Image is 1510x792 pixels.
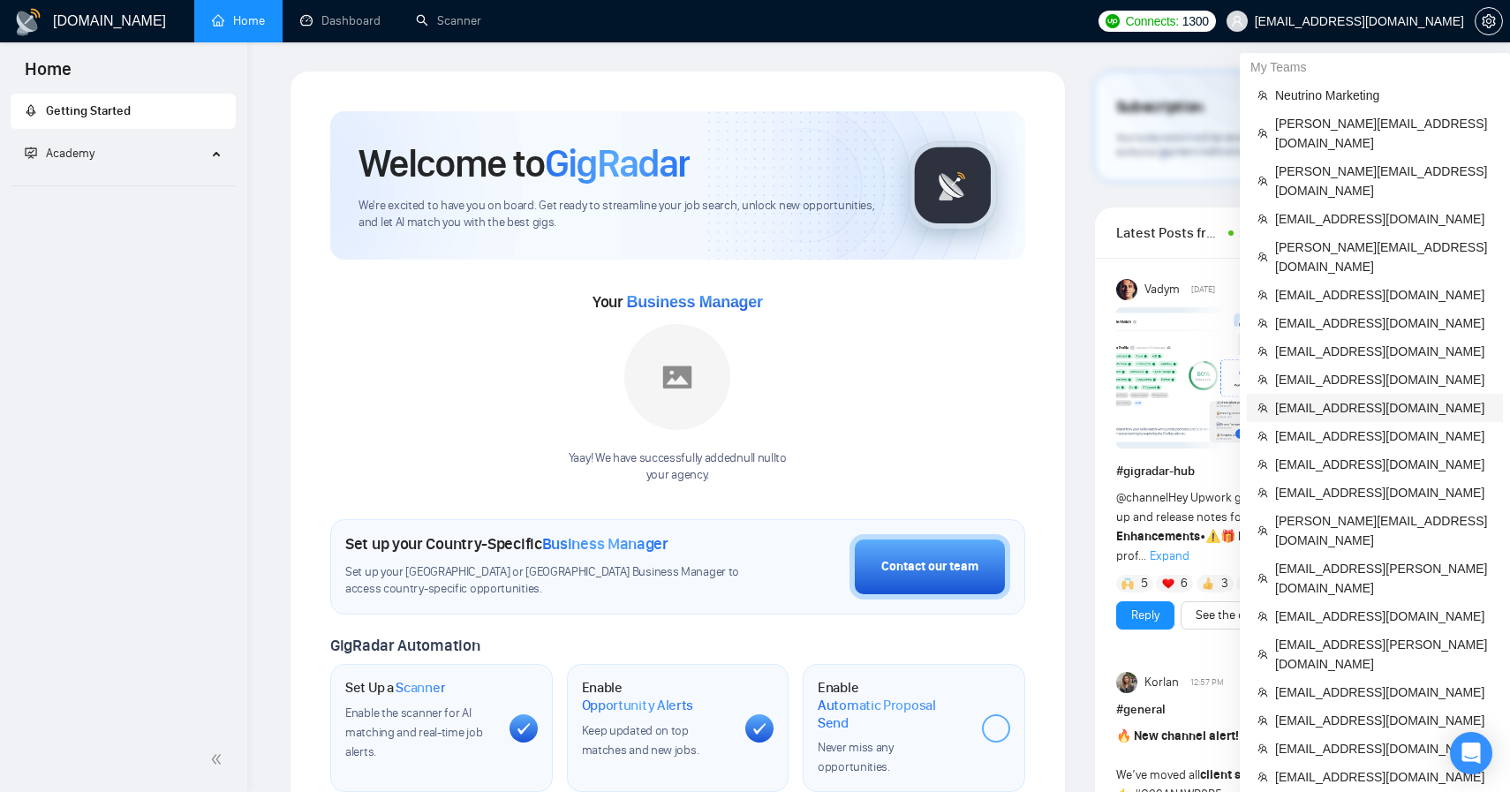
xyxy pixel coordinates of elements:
[1257,649,1268,660] span: team
[1190,675,1224,690] span: 12:57 PM
[1475,14,1503,28] a: setting
[1106,14,1120,28] img: upwork-logo.png
[1131,606,1159,625] a: Reply
[1182,11,1209,31] span: 1300
[1257,290,1268,300] span: team
[1144,280,1180,299] span: Vadym
[1450,732,1492,774] div: Open Intercom Messenger
[1116,700,1446,720] h1: # general
[212,13,265,28] a: homeHome
[25,104,37,117] span: rocket
[1257,346,1268,357] span: team
[542,534,668,554] span: Business Manager
[300,13,381,28] a: dashboardDashboard
[1116,462,1446,481] h1: # gigradar-hub
[46,146,94,161] span: Academy
[818,679,968,731] h1: Enable
[11,94,236,129] li: Getting Started
[1116,307,1328,449] img: F09AC4U7ATU-image.png
[345,679,445,697] h1: Set Up a
[1257,128,1268,139] span: team
[1257,715,1268,726] span: team
[1240,53,1510,81] div: My Teams
[626,293,762,311] span: Business Manager
[1116,672,1137,693] img: Korlan
[359,140,690,187] h1: Welcome to
[1275,607,1492,626] span: [EMAIL_ADDRESS][DOMAIN_NAME]
[818,697,968,731] span: Automatic Proposal Send
[569,467,787,484] p: your agency .
[545,140,690,187] span: GigRadar
[1257,573,1268,584] span: team
[46,103,131,118] span: Getting Started
[1257,431,1268,441] span: team
[1121,577,1134,590] img: 🙌
[416,13,481,28] a: searchScanner
[1220,529,1235,544] span: 🎁
[1181,575,1188,592] span: 6
[1162,577,1174,590] img: ❤️
[1475,7,1503,35] button: setting
[1116,601,1174,630] button: Reply
[1257,176,1268,186] span: team
[210,751,228,768] span: double-left
[1275,635,1492,674] span: [EMAIL_ADDRESS][PERSON_NAME][DOMAIN_NAME]
[1275,455,1492,474] span: [EMAIL_ADDRESS][DOMAIN_NAME]
[11,178,236,190] li: Academy Homepage
[909,141,997,230] img: gigradar-logo.png
[582,679,732,713] h1: Enable
[1275,426,1492,446] span: [EMAIL_ADDRESS][DOMAIN_NAME]
[1275,511,1492,550] span: [PERSON_NAME][EMAIL_ADDRESS][DOMAIN_NAME]
[25,146,94,161] span: Academy
[849,534,1010,600] button: Contact our team
[1275,711,1492,730] span: [EMAIL_ADDRESS][DOMAIN_NAME]
[569,450,787,484] div: Yaay! We have successfully added null null to
[1144,673,1179,692] span: Korlan
[1202,577,1214,590] img: 👍
[1116,131,1434,159] span: Your subscription will be renewed. To keep things running smoothly, make sure your payment method...
[1275,483,1492,502] span: [EMAIL_ADDRESS][DOMAIN_NAME]
[1275,313,1492,333] span: [EMAIL_ADDRESS][DOMAIN_NAME]
[1476,14,1502,28] span: setting
[1275,342,1492,361] span: [EMAIL_ADDRESS][DOMAIN_NAME]
[1116,222,1223,244] span: Latest Posts from the GigRadar Community
[1257,214,1268,224] span: team
[1257,90,1268,101] span: team
[1257,459,1268,470] span: team
[330,636,479,655] span: GigRadar Automation
[1257,403,1268,413] span: team
[1275,398,1492,418] span: [EMAIL_ADDRESS][DOMAIN_NAME]
[1231,15,1243,27] span: user
[1200,767,1321,782] strong: client success stories
[1116,93,1204,123] span: Subscription
[359,198,880,231] span: We're excited to have you on board. Get ready to streamline your job search, unlock new opportuni...
[1116,490,1446,563] span: Hey Upwork growth hackers, here's our July round-up and release notes for GigRadar • is your prof...
[1134,728,1239,743] strong: New channel alert!
[1181,601,1288,630] button: See the details
[1275,209,1492,229] span: [EMAIL_ADDRESS][DOMAIN_NAME]
[345,564,744,598] span: Set up your [GEOGRAPHIC_DATA] or [GEOGRAPHIC_DATA] Business Manager to access country-specific op...
[1275,238,1492,276] span: [PERSON_NAME][EMAIL_ADDRESS][DOMAIN_NAME]
[1141,575,1148,592] span: 5
[1257,743,1268,754] span: team
[1116,490,1168,505] span: @channel
[1257,487,1268,498] span: team
[1275,285,1492,305] span: [EMAIL_ADDRESS][DOMAIN_NAME]
[11,57,86,94] span: Home
[1116,509,1446,544] strong: New Features &amp; Enhancements
[1221,575,1228,592] span: 3
[1257,611,1268,622] span: team
[345,534,668,554] h1: Set up your Country-Specific
[1275,739,1492,758] span: [EMAIL_ADDRESS][DOMAIN_NAME]
[1125,11,1178,31] span: Connects:
[1275,114,1492,153] span: [PERSON_NAME][EMAIL_ADDRESS][DOMAIN_NAME]
[1275,86,1492,105] span: Neutrino Marketing
[1275,767,1492,787] span: [EMAIL_ADDRESS][DOMAIN_NAME]
[1150,548,1189,563] span: Expand
[582,723,699,758] span: Keep updated on top matches and new jobs.
[1116,728,1131,743] span: 🔥
[1257,525,1268,536] span: team
[818,740,894,774] span: Never miss any opportunities.
[14,8,42,36] img: logo
[593,292,763,312] span: Your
